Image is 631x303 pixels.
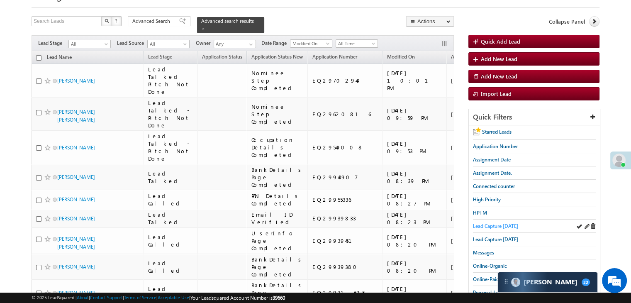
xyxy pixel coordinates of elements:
span: Lead Source [117,39,147,47]
a: Modified On [383,52,419,63]
div: Lead Called [148,192,194,207]
span: Add New Lead [481,55,517,62]
span: Owner [196,39,214,47]
a: Modified On [290,39,332,48]
div: Nominee Step Completed [251,69,304,92]
div: Lead Talked [148,285,194,300]
a: Application Status [198,52,246,63]
button: Actions [406,16,454,27]
div: Minimize live chat window [136,4,156,24]
span: Collapse Panel [549,18,585,25]
input: Type to Search [214,40,256,48]
div: EQ29939380 [312,263,379,271]
div: [DATE] [451,77,490,84]
a: All [147,40,190,48]
div: [DATE] 08:39 PM [387,170,443,185]
span: Advanced search results [201,18,254,24]
a: All [68,40,111,48]
a: [PERSON_NAME] [PERSON_NAME] [57,109,95,123]
div: EQ29955336 [312,196,379,203]
span: HPTM [473,210,487,216]
span: Messages [473,249,494,256]
span: Lead Capture [DATE] [473,223,518,229]
span: Lead Capture [DATE] [473,236,518,242]
span: Assignment Date. [473,170,512,176]
div: [DATE] [451,215,490,222]
span: Date Range [261,39,290,47]
span: 39660 [273,295,285,301]
div: EQ29943907 [312,173,379,181]
div: EQ29620816 [312,110,379,118]
span: Modified On [387,54,415,60]
a: Terms of Service [124,295,156,300]
div: Lead Talked - Pitch Not Done [148,66,194,95]
div: Lead Talked - Pitch Not Done [148,132,194,162]
textarea: Type your message and hit 'Enter' [11,77,151,231]
span: Add New Lead [481,73,517,80]
span: Modified On [290,40,330,47]
div: [DATE] 08:20 PM [387,259,443,274]
div: EQ29939451 [312,237,379,244]
div: EQ29702943 [312,77,379,84]
a: Acceptable Use [158,295,189,300]
a: [PERSON_NAME] [57,144,95,151]
a: Application Number [308,52,361,63]
img: Carter [511,278,520,287]
span: © 2025 LeadSquared | | | | | [32,294,285,302]
a: [PERSON_NAME] [57,264,95,270]
a: Lead Name [43,53,76,64]
span: High Priority [473,196,501,203]
div: BankDetails Page Completed [251,166,304,188]
span: Personal Jan. [473,289,502,296]
div: [DATE] 09:53 PM [387,140,443,155]
a: Assignment Date [447,52,493,63]
div: UserInfo Page Completed [251,230,304,252]
div: Chat with us now [43,44,139,54]
a: [PERSON_NAME] [57,215,95,222]
span: Advanced Search [132,17,173,25]
div: BankDetails Page Completed [251,256,304,278]
div: [DATE] 08:27 PM [387,192,443,207]
a: All Time [336,39,378,48]
div: [DATE] 08:20 PM [387,233,443,248]
a: [PERSON_NAME] [57,78,95,84]
span: Quick Add Lead [481,38,520,45]
span: Application Number [473,143,518,149]
div: PAN Details Completed [251,192,304,207]
span: All Time [336,40,375,47]
span: Lead Stage [38,39,68,47]
div: Occupation Details Completed [251,136,304,159]
div: EQ29931625 [312,289,379,296]
div: Lead Called [148,259,194,274]
div: Lead Called [148,233,194,248]
button: ? [112,16,122,26]
span: Assignment Date [473,156,511,163]
div: [DATE] 08:18 PM [387,285,443,300]
span: Online-Organic [473,263,507,269]
div: Lead Talked [148,170,194,185]
div: [DATE] [451,263,490,271]
div: EQ29939833 [312,215,379,222]
span: 22 [582,279,590,286]
div: [DATE] [451,144,490,151]
span: Assignment Date [451,54,489,60]
a: [PERSON_NAME] [57,290,95,296]
img: d_60004797649_company_0_60004797649 [14,44,35,54]
div: [DATE] [451,196,490,203]
div: [DATE] 09:59 PM [387,107,443,122]
a: Show All Items [245,40,255,49]
a: Lead Stage [144,52,176,63]
span: Connected counter [473,183,515,189]
div: [DATE] 08:23 PM [387,211,443,226]
span: All [69,40,108,48]
span: Your Leadsquared Account Number is [190,295,285,301]
div: [DATE] [451,173,490,181]
span: All [148,40,187,48]
div: Lead Talked - Pitch Not Done [148,99,194,129]
img: Search [105,19,109,23]
span: Application Number [312,54,357,60]
span: Application Status [202,54,242,60]
a: Contact Support [90,295,123,300]
a: About [77,295,89,300]
div: Email ID Verified [251,211,304,226]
